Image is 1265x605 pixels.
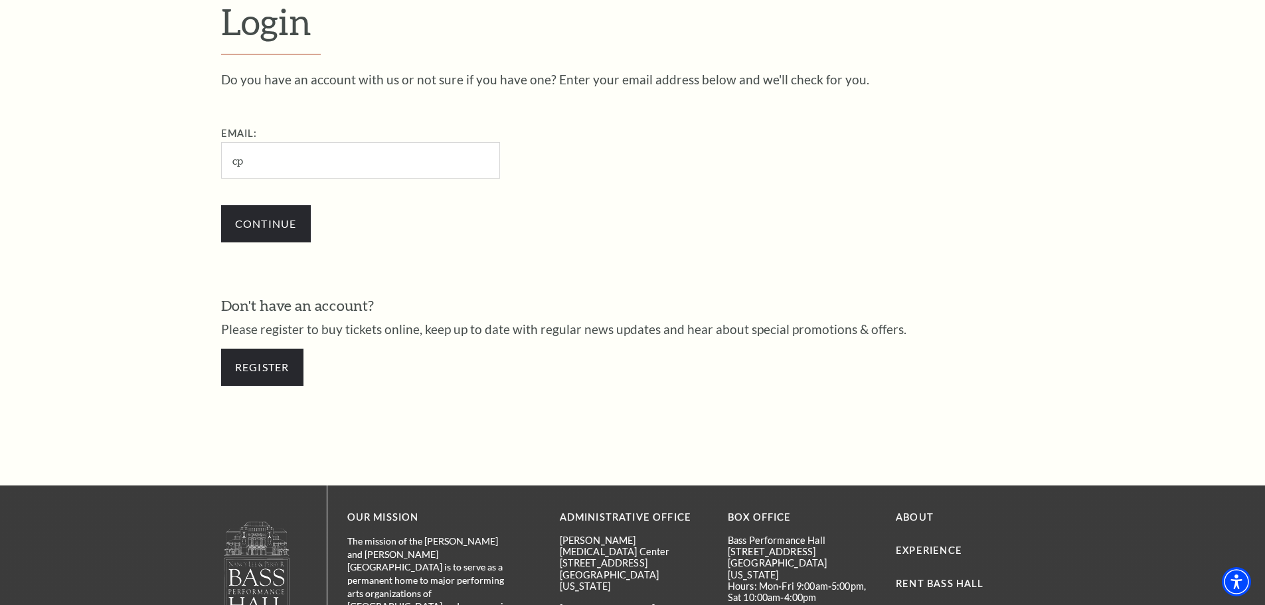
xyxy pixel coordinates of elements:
p: [GEOGRAPHIC_DATA][US_STATE] [728,557,876,580]
p: [PERSON_NAME][MEDICAL_DATA] Center [560,535,708,558]
label: Email: [221,128,258,139]
p: [STREET_ADDRESS] [560,557,708,568]
p: OUR MISSION [347,509,513,526]
a: About [896,511,934,523]
p: [STREET_ADDRESS] [728,546,876,557]
p: Administrative Office [560,509,708,526]
a: Register [221,349,303,386]
input: Submit button [221,205,311,242]
div: Accessibility Menu [1222,567,1251,596]
p: Hours: Mon-Fri 9:00am-5:00pm, Sat 10:00am-4:00pm [728,580,876,604]
p: Please register to buy tickets online, keep up to date with regular news updates and hear about s... [221,323,1045,335]
a: Rent Bass Hall [896,578,983,589]
h3: Don't have an account? [221,296,1045,316]
p: Bass Performance Hall [728,535,876,546]
input: Required [221,142,500,179]
a: Experience [896,545,962,556]
p: Do you have an account with us or not sure if you have one? Enter your email address below and we... [221,73,1045,86]
p: BOX OFFICE [728,509,876,526]
p: [GEOGRAPHIC_DATA][US_STATE] [560,569,708,592]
